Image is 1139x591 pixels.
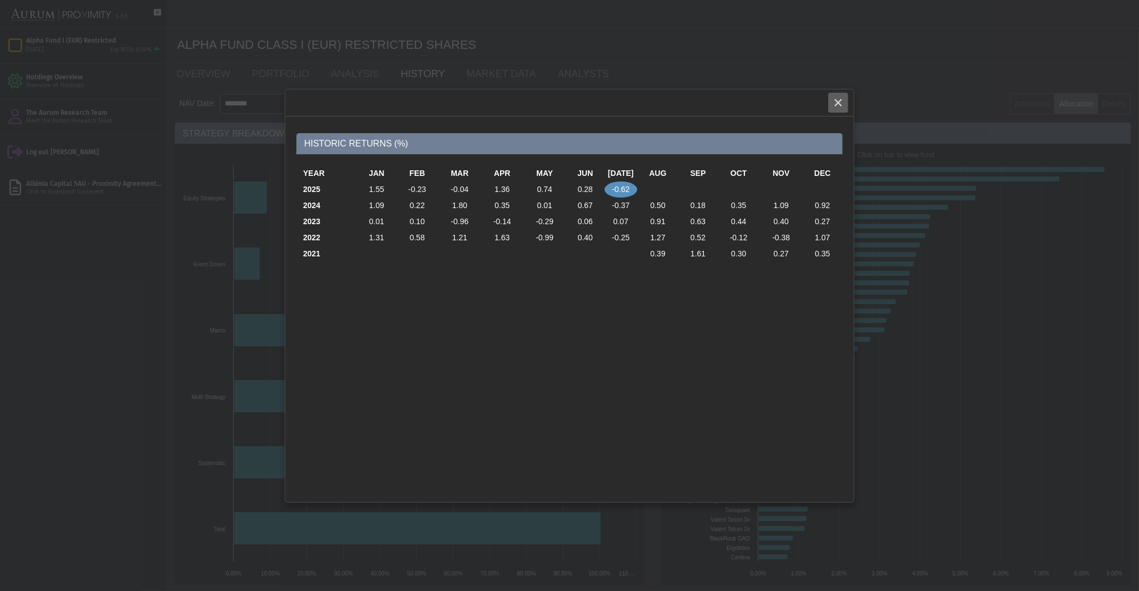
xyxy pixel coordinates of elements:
td: 0.01 [357,214,396,230]
td: 1.21 [439,230,481,246]
td: 0.52 [679,230,718,246]
th: 2021 [296,246,357,262]
td: 0.27 [803,214,843,230]
th: APR [481,165,523,181]
td: 0.44 [717,214,760,230]
th: MAR [439,165,481,181]
th: [DATE] [604,165,637,181]
td: 0.39 [637,246,679,262]
td: 0.30 [717,246,760,262]
td: -0.23 [396,181,439,198]
th: OCT [717,165,760,181]
td: 0.18 [679,198,718,214]
th: JAN [357,165,396,181]
td: 1.07 [803,230,843,246]
td: 0.10 [396,214,439,230]
td: 1.55 [357,181,396,198]
td: -0.99 [523,230,566,246]
div: HISTORIC RETURNS (%) [296,133,843,154]
th: 2024 [296,198,357,214]
td: 1.31 [357,230,396,246]
td: -0.29 [523,214,566,230]
td: -0.25 [604,230,637,246]
td: -0.62 [604,181,637,198]
th: YEAR [296,165,357,181]
td: -0.12 [717,230,760,246]
td: 0.35 [481,198,523,214]
td: 0.58 [396,230,439,246]
td: 0.92 [803,198,843,214]
td: 1.80 [439,198,481,214]
th: MAY [523,165,566,181]
td: 0.01 [523,198,566,214]
td: 0.40 [566,230,604,246]
td: 0.63 [679,214,718,230]
td: -0.38 [760,230,803,246]
td: 1.27 [637,230,679,246]
td: 1.36 [481,181,523,198]
td: 0.35 [803,246,843,262]
th: DEC [803,165,843,181]
th: 2022 [296,230,357,246]
td: -0.96 [439,214,481,230]
th: NOV [760,165,803,181]
td: 1.09 [760,198,803,214]
td: 0.50 [637,198,679,214]
td: 1.63 [481,230,523,246]
td: 0.74 [523,181,566,198]
td: 0.22 [396,198,439,214]
td: -0.04 [439,181,481,198]
td: -0.14 [481,214,523,230]
td: 0.28 [566,181,604,198]
td: 0.27 [760,246,803,262]
th: FEB [396,165,439,181]
div: Close [828,93,848,113]
td: 0.40 [760,214,803,230]
th: 2023 [296,214,357,230]
td: 0.67 [566,198,604,214]
td: 0.06 [566,214,604,230]
th: JUN [566,165,604,181]
td: 0.35 [717,198,760,214]
th: SEP [679,165,718,181]
th: AUG [637,165,679,181]
td: -0.37 [604,198,637,214]
td: 0.07 [604,214,637,230]
td: 1.09 [357,198,396,214]
td: 0.91 [637,214,679,230]
td: 1.61 [679,246,718,262]
th: 2025 [296,181,357,198]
